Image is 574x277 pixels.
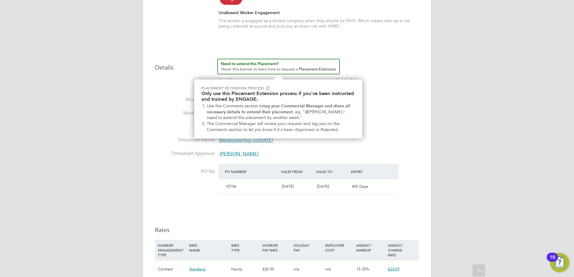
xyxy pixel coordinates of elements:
p: Placement Extension Process 📋 [201,85,355,91]
div: Expiry [349,166,385,177]
span: starting on [219,137,273,143]
em: Weekly [219,137,234,143]
em: @[PERSON_NAME] I need to extend this placement by another week. [207,109,346,121]
label: Working Days [155,97,215,103]
label: Breaks [155,124,215,130]
div: Unallowed Worker Engagement [219,10,419,15]
span: Standard [189,267,205,272]
div: Valid From [279,166,315,177]
div: This worker is engaged as a limited company when they should be PAYE. Which means that tax is not... [219,18,419,29]
div: AGENCY MARKUP [355,240,386,255]
span: [DATE] [317,184,329,189]
label: Timesheet Period [155,137,215,143]
div: WORKER PAY RATE [261,240,292,255]
li: The Commercial Manager will review your request and tag you on the Comments section to let you kn... [207,121,355,133]
span: [PERSON_NAME] [220,151,258,157]
strong: tag your Commercial Manager and share all necessary details to extend their placement [207,103,351,115]
h2: Only use this Placement Extension process if you've been instructed and trained by ENGAGE: [201,91,355,102]
div: RATE TYPE [230,240,261,255]
label: Timesheet Approver [155,150,215,157]
div: RATE NAME [188,240,229,255]
span: £23.07 [388,267,400,272]
h3: Rates [155,226,419,234]
div: HOLIDAY PAY [292,240,323,255]
div: Finish Date [336,77,360,84]
em: [DATE] [258,137,273,143]
div: PO Number [223,166,279,177]
div: Valid To [315,166,350,177]
span: n/a [294,267,299,272]
span: 15.35% [356,267,369,272]
span: YZ106 [226,184,236,189]
span: 400 Days [352,184,368,189]
label: Working Hours [155,110,215,116]
span: " [300,115,302,120]
div: Need to extend this Placement? Hover this banner. [194,79,362,138]
span: Use the Comments section to [207,103,263,109]
label: PO No [155,168,215,175]
span: n/a [325,267,331,272]
div: WORKER ENGAGEMENT TYPE [156,240,188,260]
span: [DATE] [282,184,294,189]
button: Open Resource Center, 10 new notifications [550,253,569,272]
div: AGENCY CHARGE RATE [386,240,418,260]
div: EMPLOYER COST [324,240,355,255]
span: , eg. " [293,109,305,115]
div: 10 [550,257,555,265]
h3: Details [155,59,419,71]
div: Start Date [219,77,240,84]
button: How to extend a Placement? [217,59,340,74]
